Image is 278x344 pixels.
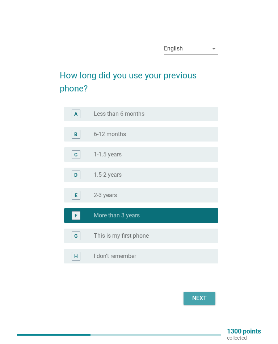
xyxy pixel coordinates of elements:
[164,45,183,52] div: English
[94,131,126,138] label: 6-12 months
[94,151,122,158] label: 1-1.5 years
[74,171,77,179] div: D
[94,110,144,118] label: Less than 6 months
[189,294,210,303] div: Next
[74,232,78,240] div: G
[60,62,218,95] h2: How long did you use your previous phone?
[75,192,77,199] div: E
[227,328,261,335] p: 1300 points
[227,335,261,341] p: collected
[74,131,77,138] div: B
[94,212,140,219] label: More than 3 years
[74,151,77,159] div: C
[74,253,78,260] div: H
[74,110,77,118] div: A
[94,192,117,199] label: 2-3 years
[184,292,215,305] button: Next
[210,44,218,53] i: arrow_drop_down
[94,171,122,179] label: 1.5-2 years
[75,212,77,220] div: F
[94,232,149,239] label: This is my first phone
[94,253,136,260] label: I don’t remember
